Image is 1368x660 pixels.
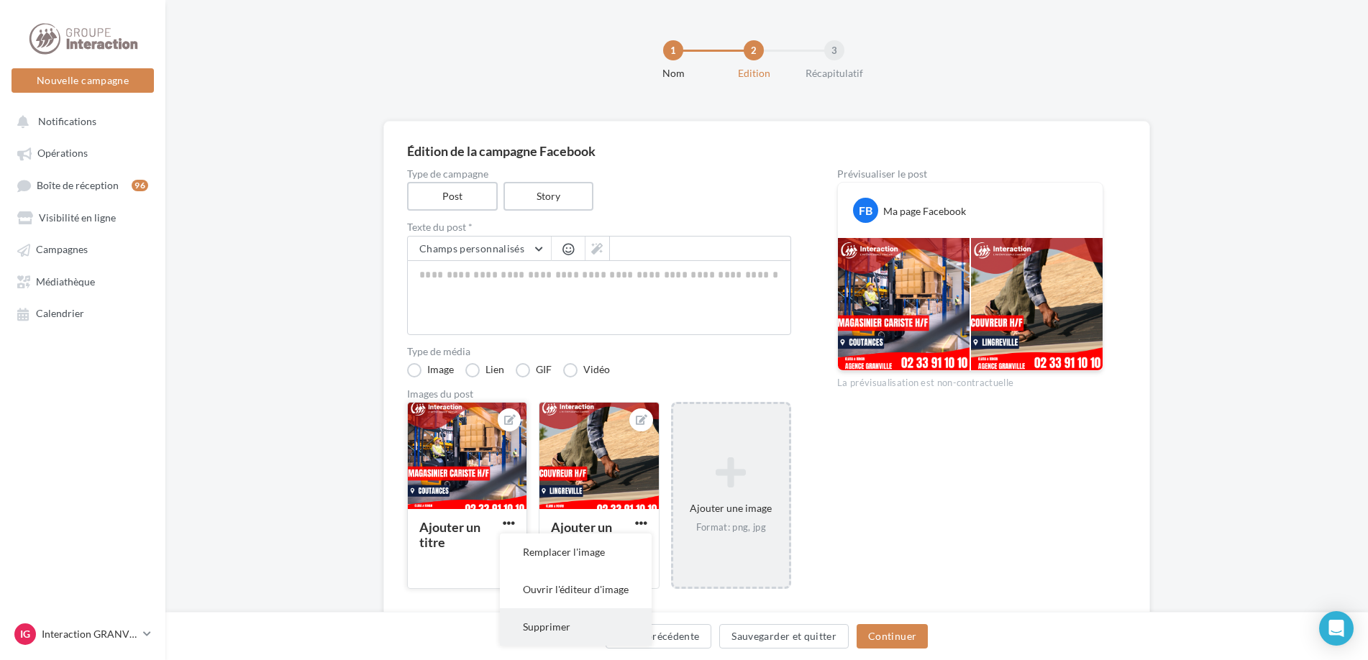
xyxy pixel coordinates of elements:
div: FB [853,198,878,223]
div: Ma page Facebook [883,204,966,219]
span: Visibilité en ligne [39,211,116,224]
span: Calendrier [36,308,84,320]
label: Type de campagne [407,169,791,179]
div: 96 [132,180,148,191]
label: Story [503,182,594,211]
button: Sauvegarder et quitter [719,624,849,648]
span: Boîte de réception [37,179,119,191]
button: Notifications [9,108,151,134]
span: Opérations [37,147,88,160]
div: 2 [744,40,764,60]
label: Image [407,363,454,377]
label: Vidéo [563,363,610,377]
a: Opérations [9,139,157,165]
div: Édition de la campagne Facebook [407,145,1126,157]
div: Nom [627,66,719,81]
button: Étape précédente [606,624,712,648]
span: Champs personnalisés [419,242,524,255]
label: Lien [465,363,504,377]
label: Post [407,182,498,211]
div: Récapitulatif [788,66,880,81]
div: Ajouter un titre [551,519,612,550]
a: Calendrier [9,300,157,326]
span: Médiathèque [36,275,95,288]
label: Texte du post * [407,222,791,232]
button: Ouvrir l'éditeur d'image [500,571,652,608]
label: GIF [516,363,552,377]
div: La prévisualisation est non-contractuelle [837,371,1103,390]
div: Open Intercom Messenger [1319,611,1354,646]
button: Supprimer [500,608,652,646]
span: Campagnes [36,244,88,256]
button: Remplacer l'image [500,533,652,571]
a: IG Interaction GRANVILLE [12,620,154,648]
a: Boîte de réception96 [9,172,157,198]
button: Nouvelle campagne [12,68,154,93]
div: Prévisualiser le post [837,169,1103,179]
span: IG [20,627,30,641]
button: Continuer [857,624,928,648]
div: Edition [708,66,800,81]
div: 1 [663,40,683,60]
button: Champs personnalisés [408,237,551,261]
a: Visibilité en ligne [9,204,157,230]
p: Interaction GRANVILLE [42,627,137,641]
label: Type de média [407,347,791,357]
div: Images du post [407,389,791,399]
div: Ajouter un titre [419,519,480,550]
span: Notifications [38,115,96,127]
a: Médiathèque [9,268,157,294]
a: Campagnes [9,236,157,262]
div: 3 [824,40,844,60]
